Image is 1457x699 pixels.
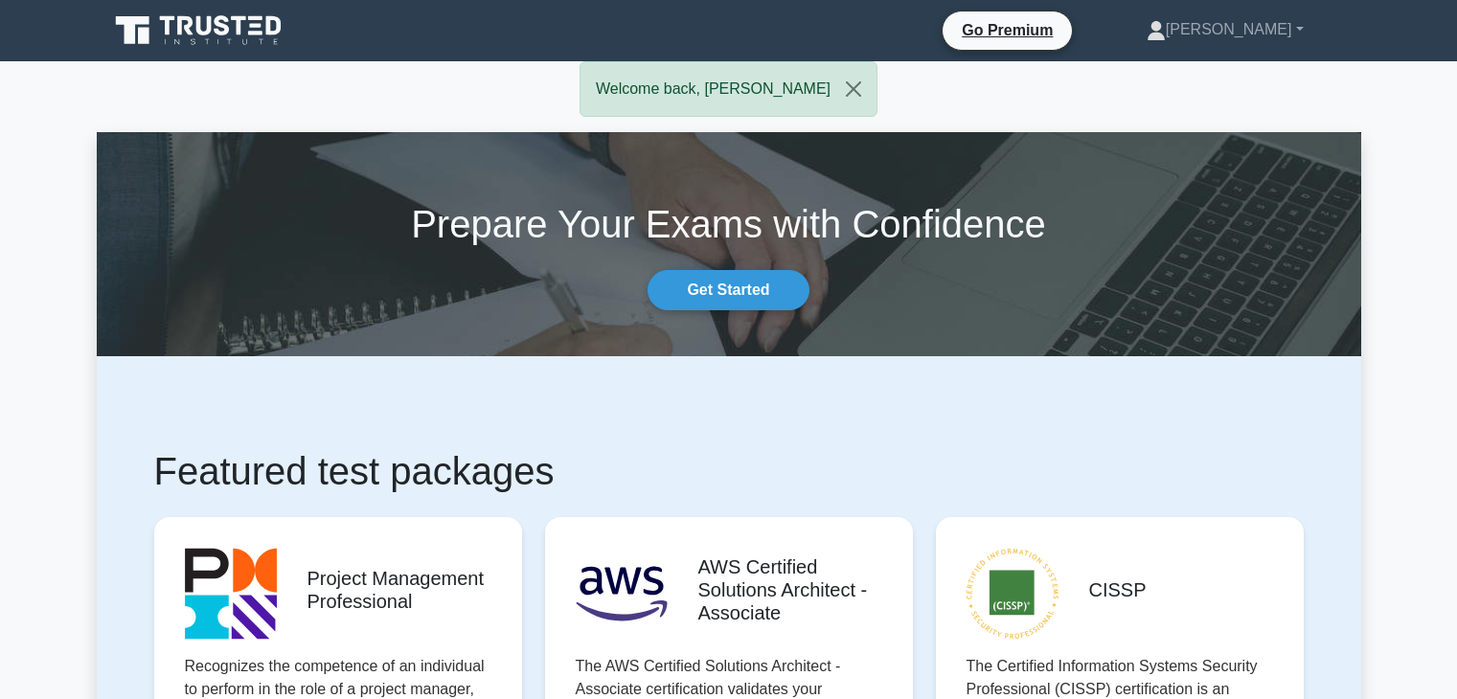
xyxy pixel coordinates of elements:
[831,62,876,116] button: Close
[154,448,1304,494] h1: Featured test packages
[580,61,877,117] div: Welcome back, [PERSON_NAME]
[950,18,1064,42] a: Go Premium
[1101,11,1350,49] a: [PERSON_NAME]
[97,201,1361,247] h1: Prepare Your Exams with Confidence
[648,270,808,310] a: Get Started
